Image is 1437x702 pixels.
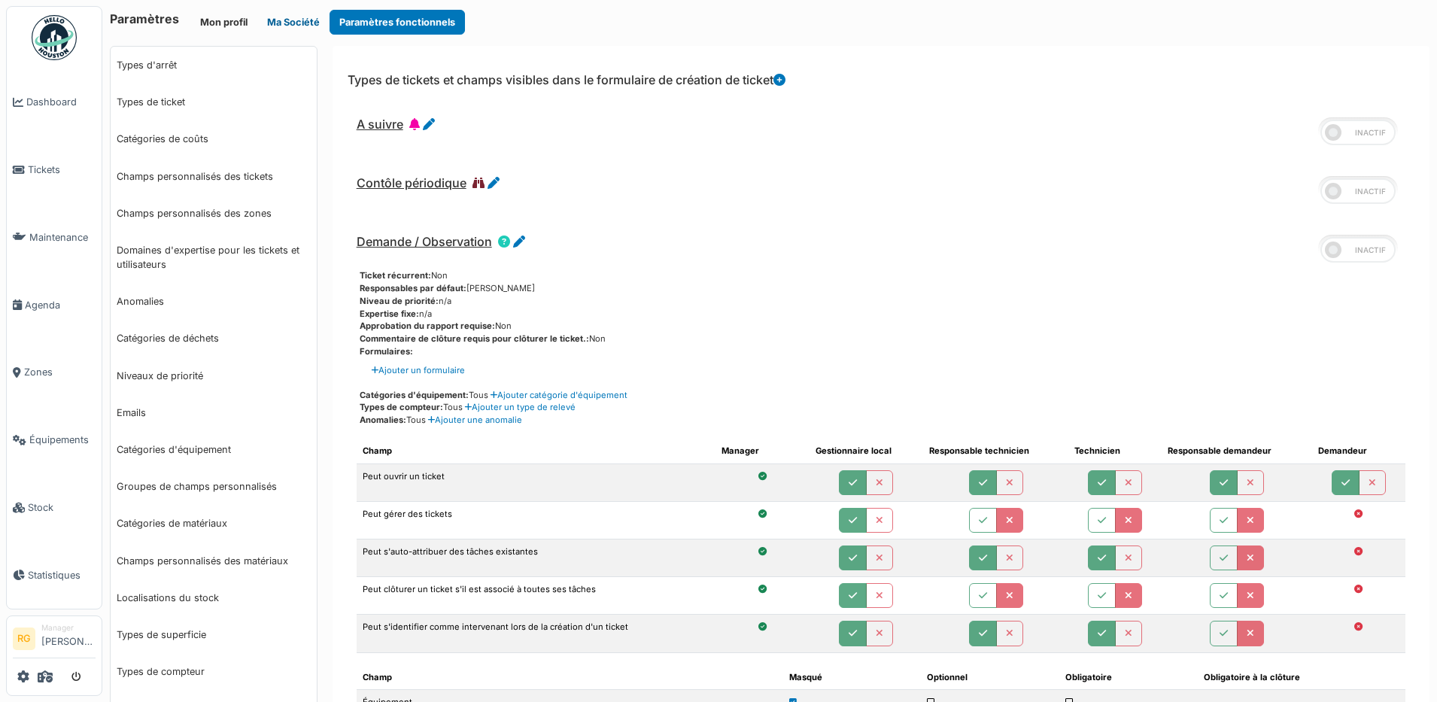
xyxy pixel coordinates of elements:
[7,204,102,272] a: Maintenance
[111,195,317,232] a: Champs personnalisés des zones
[111,431,317,468] a: Catégories d'équipement
[1198,665,1405,690] th: Obligatoire à la clôture
[372,364,465,377] a: Ajouter un formulaire
[360,333,1405,345] div: Non
[7,541,102,609] a: Statistiques
[257,10,330,35] button: Ma Société
[360,402,443,412] span: Types de compteur:
[28,500,96,515] span: Stock
[360,270,431,281] span: Ticket récurrent:
[32,15,77,60] img: Badge_color-CXgf-gQk.svg
[360,282,1405,295] div: [PERSON_NAME]
[488,390,627,400] a: Ajouter catégorie d'équipement
[360,295,1405,308] div: n/a
[29,230,96,245] span: Maintenance
[41,622,96,634] div: Manager
[360,269,1405,282] div: Non
[190,10,257,35] button: Mon profil
[111,542,317,579] a: Champs personnalisés des matériaux
[330,10,465,35] button: Paramètres fonctionnels
[111,394,317,431] a: Emails
[25,298,96,312] span: Agenda
[360,390,469,400] span: Catégories d'équipement:
[13,628,35,650] li: RG
[7,136,102,204] a: Tickets
[7,68,102,136] a: Dashboard
[28,163,96,177] span: Tickets
[28,568,96,582] span: Statistiques
[26,95,96,109] span: Dashboard
[426,415,522,425] a: Ajouter une anomalie
[360,401,1405,414] div: Tous
[1312,439,1405,463] th: Demandeur
[357,665,783,690] th: Champ
[360,415,406,425] span: Anomalies:
[111,84,317,120] a: Types de ticket
[357,539,716,577] td: Peut s'auto-attribuer des tâches existantes
[7,339,102,406] a: Zones
[7,474,102,542] a: Stock
[348,73,785,87] h6: Types de tickets et champs visibles dans le formulaire de création de ticket
[923,439,1068,463] th: Responsable technicien
[357,463,716,501] td: Peut ouvrir un ticket
[360,308,419,319] span: Expertise fixe:
[24,365,96,379] span: Zones
[357,234,492,249] span: Demande / Observation
[111,505,317,542] a: Catégories de matériaux
[360,308,1405,321] div: n/a
[360,321,495,331] span: Approbation du rapport requise:
[111,653,317,690] a: Types de compteur
[13,622,96,658] a: RG Manager[PERSON_NAME]
[7,271,102,339] a: Agenda
[357,501,716,539] td: Peut gérer des tickets
[41,622,96,655] li: [PERSON_NAME]
[360,414,1405,427] div: Tous
[357,615,716,652] td: Peut s'identifier comme intervenant lors de la création d'un ticket
[111,579,317,616] a: Localisations du stock
[463,402,576,412] a: Ajouter un type de relevé
[783,665,922,690] th: Masqué
[357,577,716,615] td: Peut clôturer un ticket s'il est associé à toutes ses tâches
[111,158,317,195] a: Champs personnalisés des tickets
[29,433,96,447] span: Équipements
[357,117,403,132] span: A suivre
[360,296,439,306] span: Niveau de priorité:
[110,12,179,26] h6: Paramètres
[715,439,809,463] th: Manager
[360,320,1405,333] div: Non
[921,665,1059,690] th: Optionnel
[360,283,466,293] span: Responsables par défaut:
[111,616,317,653] a: Types de superficie
[111,468,317,505] a: Groupes de champs personnalisés
[1059,665,1198,690] th: Obligatoire
[111,120,317,157] a: Catégories de coûts
[360,389,1405,402] div: Tous
[1162,439,1311,463] th: Responsable demandeur
[7,406,102,474] a: Équipements
[357,439,716,463] th: Champ
[111,357,317,394] a: Niveaux de priorité
[111,232,317,283] a: Domaines d'expertise pour les tickets et utilisateurs
[111,47,317,84] a: Types d'arrêt
[360,333,589,344] span: Commentaire de clôture requis pour clôturer le ticket.:
[111,283,317,320] a: Anomalies
[810,439,923,463] th: Gestionnaire local
[360,346,413,357] span: Formulaires:
[357,175,466,190] span: Contôle périodique
[1068,439,1162,463] th: Technicien
[111,320,317,357] a: Catégories de déchets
